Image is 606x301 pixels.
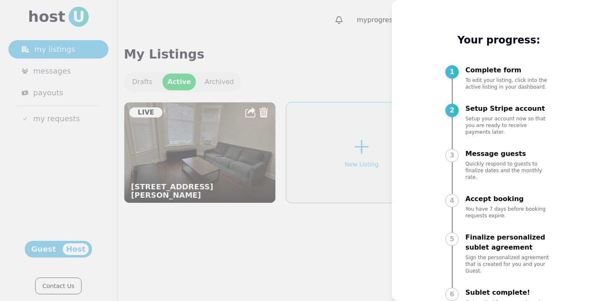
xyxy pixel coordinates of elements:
[465,161,552,181] p: Quickly respond to guests to finalize dates and the monthly rate.
[465,254,552,274] p: Sign the personalized agreement that is created for you and your Guest.
[445,33,552,47] p: Your progress:
[465,104,552,114] p: Setup Stripe account
[445,149,459,162] div: 3
[465,206,552,219] p: You have 7 days before booking requests expire.
[445,194,459,207] div: 4
[465,288,552,298] p: Sublet complete!
[445,104,459,117] div: 2
[465,115,552,135] p: Setup your account now so that you are ready to receive payments later.
[465,232,552,253] p: Finalize personalized sublet agreement
[465,149,552,159] p: Message guests
[445,65,459,79] div: 1
[445,232,459,246] div: 5
[445,288,459,301] div: 6
[465,194,552,204] p: Accept booking
[465,65,552,75] p: Complete form
[465,77,552,90] p: To edit your listing, click into the active listing in your dashboard.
